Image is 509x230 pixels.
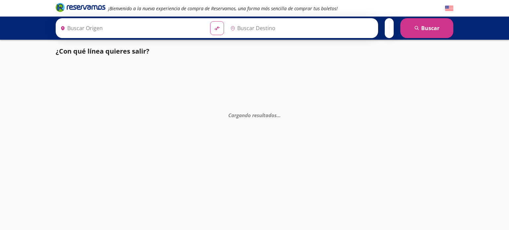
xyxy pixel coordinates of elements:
a: Brand Logo [56,2,105,14]
input: Buscar Destino [228,20,375,36]
em: Cargando resultados [228,112,281,118]
span: . [278,112,279,118]
button: Buscar [400,18,453,38]
button: English [445,4,453,13]
span: . [279,112,281,118]
em: ¡Bienvenido a la nueva experiencia de compra de Reservamos, una forma más sencilla de comprar tus... [108,5,338,12]
input: Buscar Origen [58,20,205,36]
i: Brand Logo [56,2,105,12]
span: . [277,112,278,118]
p: ¿Con qué línea quieres salir? [56,46,149,56]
